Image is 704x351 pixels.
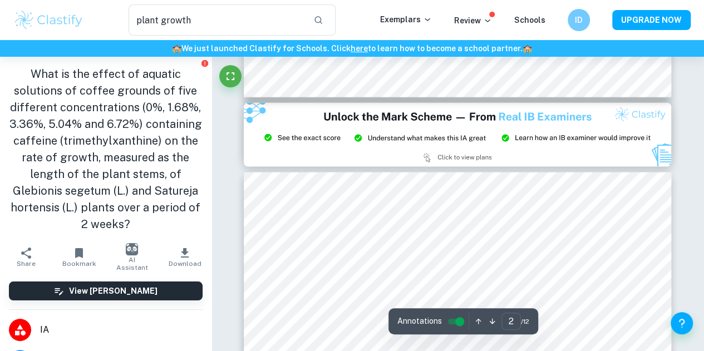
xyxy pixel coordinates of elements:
span: / 12 [521,317,529,327]
p: Exemplars [380,13,432,26]
span: 🏫 [523,44,532,53]
button: Report issue [201,59,209,67]
span: AI Assistant [112,256,152,271]
a: here [351,44,368,53]
span: IA [40,323,203,337]
button: Download [159,241,211,273]
img: Ad [244,103,671,167]
span: Share [17,260,36,268]
span: Bookmark [62,260,96,268]
h6: View [PERSON_NAME] [69,285,157,297]
p: Review [454,14,492,27]
button: UPGRADE NOW [612,10,691,30]
button: AI Assistant [106,241,159,273]
a: Schools [514,16,545,24]
button: Bookmark [53,241,106,273]
span: 🏫 [172,44,181,53]
h6: ID [573,14,585,26]
input: Search for any exemplars... [129,4,304,36]
span: Download [169,260,201,268]
button: Help and Feedback [671,312,693,334]
button: Fullscreen [219,65,242,87]
h1: What is the effect of aquatic solutions of coffee grounds of five different concentrations (0%, 1... [9,66,203,233]
h6: We just launched Clastify for Schools. Click to learn how to become a school partner. [2,42,702,55]
img: AI Assistant [126,243,138,255]
span: Annotations [397,315,442,327]
button: ID [568,9,590,31]
button: View [PERSON_NAME] [9,281,203,300]
img: Clastify logo [13,9,84,31]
